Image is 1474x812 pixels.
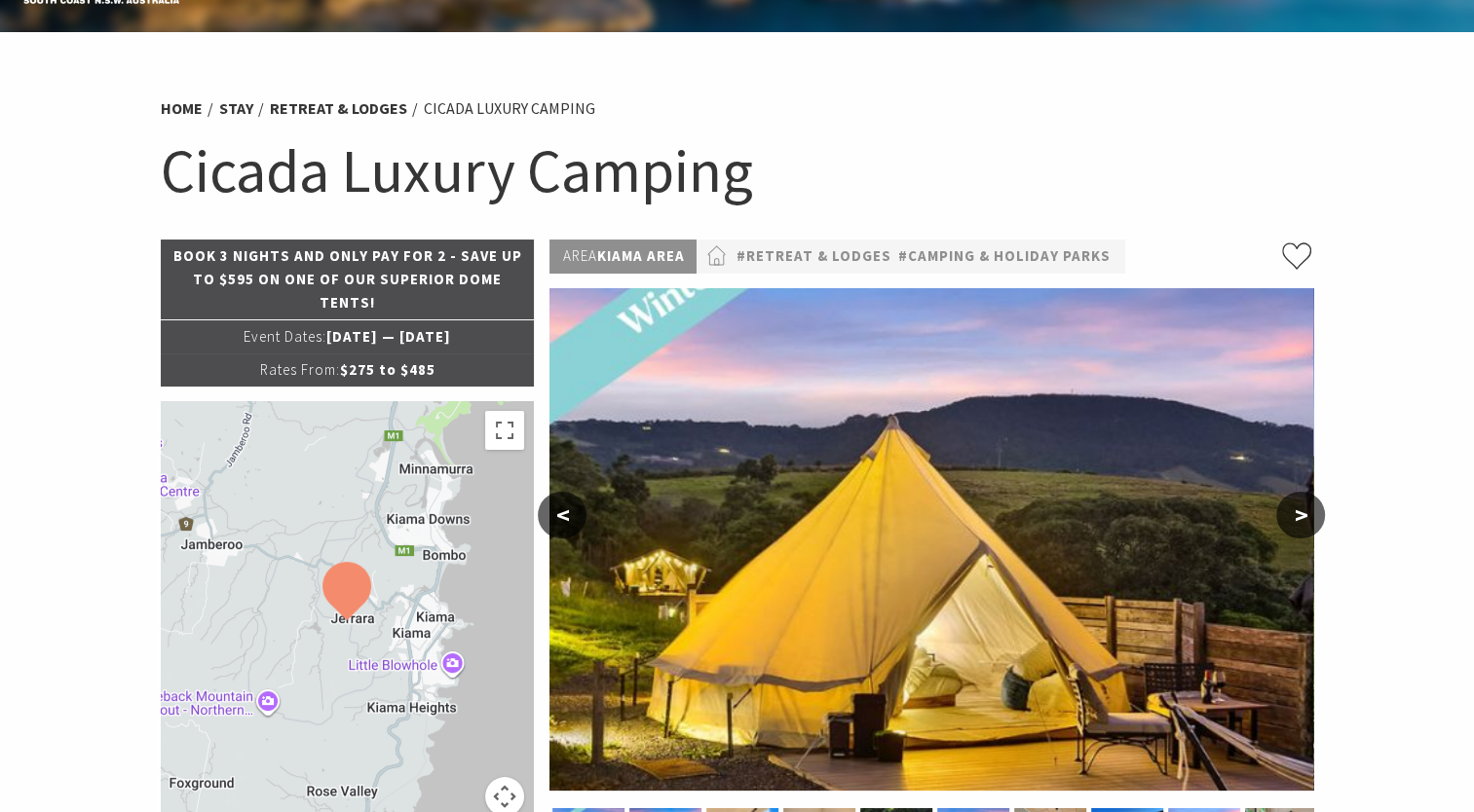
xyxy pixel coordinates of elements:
[161,240,535,319] p: Book 3 nights and only pay for 2 - save up to $595 on one of our superior dome tents!
[161,320,535,353] p: [DATE] — [DATE]
[736,244,890,269] a: #Retreat & Lodges
[424,96,595,122] li: Cicada Luxury Camping
[219,98,253,119] a: Stay
[562,246,596,265] span: Area
[161,98,203,119] a: Home
[485,411,524,450] button: Toggle fullscreen view
[549,240,697,274] p: Kiama Area
[259,360,339,379] span: Rates From:
[270,98,407,119] a: Retreat & Lodges
[161,131,1314,210] h1: Cicada Luxury Camping
[1276,492,1325,538] button: >
[538,492,586,538] button: <
[897,244,1110,269] a: #Camping & Holiday Parks
[244,327,326,346] span: Event Dates:
[161,353,535,387] p: $275 to $485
